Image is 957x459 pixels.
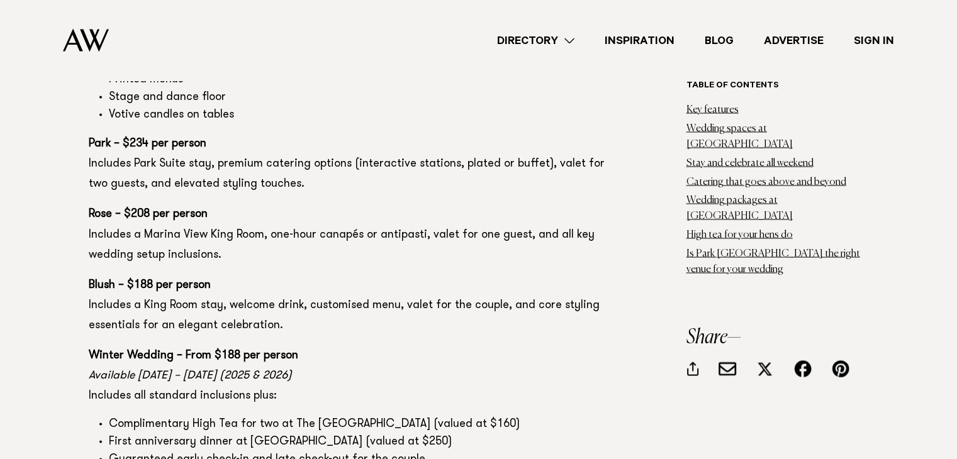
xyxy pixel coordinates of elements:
li: Votive candles on tables [109,106,605,124]
a: Sign In [839,32,909,49]
strong: Rose – $208 per person [89,208,208,219]
p: Includes a Marina View King Room, one-hour canapés or antipasti, valet for one guest, and all key... [89,204,605,264]
a: Catering that goes above and beyond [686,177,846,187]
a: Blog [690,32,749,49]
h6: Table of contents [686,80,869,92]
p: Includes Park Suite stay, premium catering options (interactive stations, plated or buffet), vale... [89,133,605,194]
a: High tea for your hens do [686,230,793,240]
li: Complimentary High Tea for two at The [GEOGRAPHIC_DATA] (valued at $160) [109,416,605,433]
a: Inspiration [590,32,690,49]
a: Key features [686,105,739,115]
li: Stage and dance floor [109,89,605,106]
a: Directory [482,32,590,49]
strong: Park – $234 per person [89,138,206,149]
a: Wedding spaces at [GEOGRAPHIC_DATA] [686,124,793,150]
em: Available [DATE] – [DATE] (2025 & 2026) [89,370,292,381]
p: Includes a King Room stay, welcome drink, customised menu, valet for the couple, and core styling... [89,275,605,335]
li: First anniversary dinner at [GEOGRAPHIC_DATA] (valued at $250) [109,433,605,451]
p: Includes all standard inclusions plus: [89,345,605,406]
a: Wedding packages at [GEOGRAPHIC_DATA] [686,196,793,221]
a: Stay and celebrate all weekend [686,158,814,169]
strong: Blush – $188 per person [89,279,211,290]
a: Is Park [GEOGRAPHIC_DATA] the right venue for your wedding [686,249,860,275]
a: Advertise [749,32,839,49]
h3: Share [686,328,869,348]
strong: Winter Wedding – From $188 per person [89,350,298,361]
img: Auckland Weddings Logo [63,28,109,52]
